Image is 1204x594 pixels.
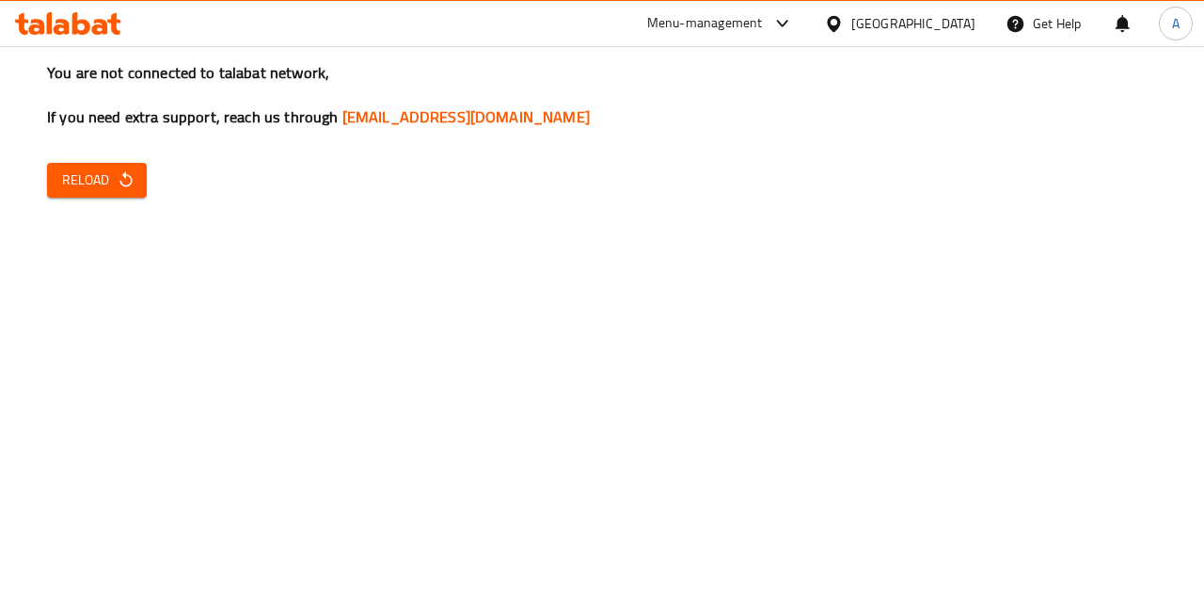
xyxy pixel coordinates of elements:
[851,13,975,34] div: [GEOGRAPHIC_DATA]
[47,62,1157,128] h3: You are not connected to talabat network, If you need extra support, reach us through
[647,12,763,35] div: Menu-management
[342,103,590,131] a: [EMAIL_ADDRESS][DOMAIN_NAME]
[47,163,147,198] button: Reload
[62,169,132,192] span: Reload
[1172,13,1180,34] span: A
